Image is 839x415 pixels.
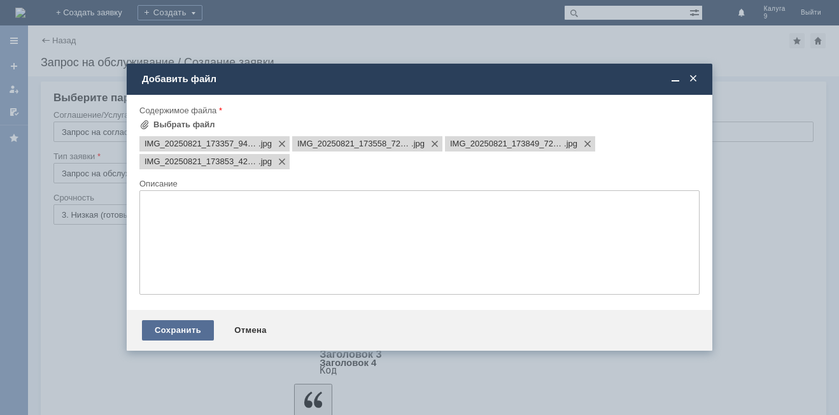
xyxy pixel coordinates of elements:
div: Описание [139,179,697,188]
span: IMG_20250821_173849_724@1518703936.jpg [450,139,564,149]
span: Свернуть (Ctrl + M) [669,73,682,85]
div: Пришла покупатель сейчас в 17-41 ,[DATE] приобрела Тональный крем-флюид Magie academie тон 01 lig... [5,5,186,36]
div: Написали заявление,говорит что не устраивает консистенция.Чек во вложении. [5,36,186,56]
span: IMG_20250821_173853_420@910777490.jpg [145,157,258,167]
span: IMG_20250821_173558_722@-71282663.jpg [297,139,411,149]
span: IMG_20250821_173558_722@-71282663.jpg [411,139,425,149]
span: IMG_20250821_173853_420@910777490.jpg [258,157,272,167]
div: Добавить файл [142,73,700,85]
div: Содержимое файла [139,106,697,115]
div: Выбрать файл [153,120,215,130]
span: IMG_20250821_173849_724@1518703936.jpg [564,139,577,149]
span: IMG_20250821_173357_949@-1421129763.jpg [145,139,258,149]
span: Закрыть [687,73,700,85]
span: IMG_20250821_173357_949@-1421129763.jpg [258,139,272,149]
